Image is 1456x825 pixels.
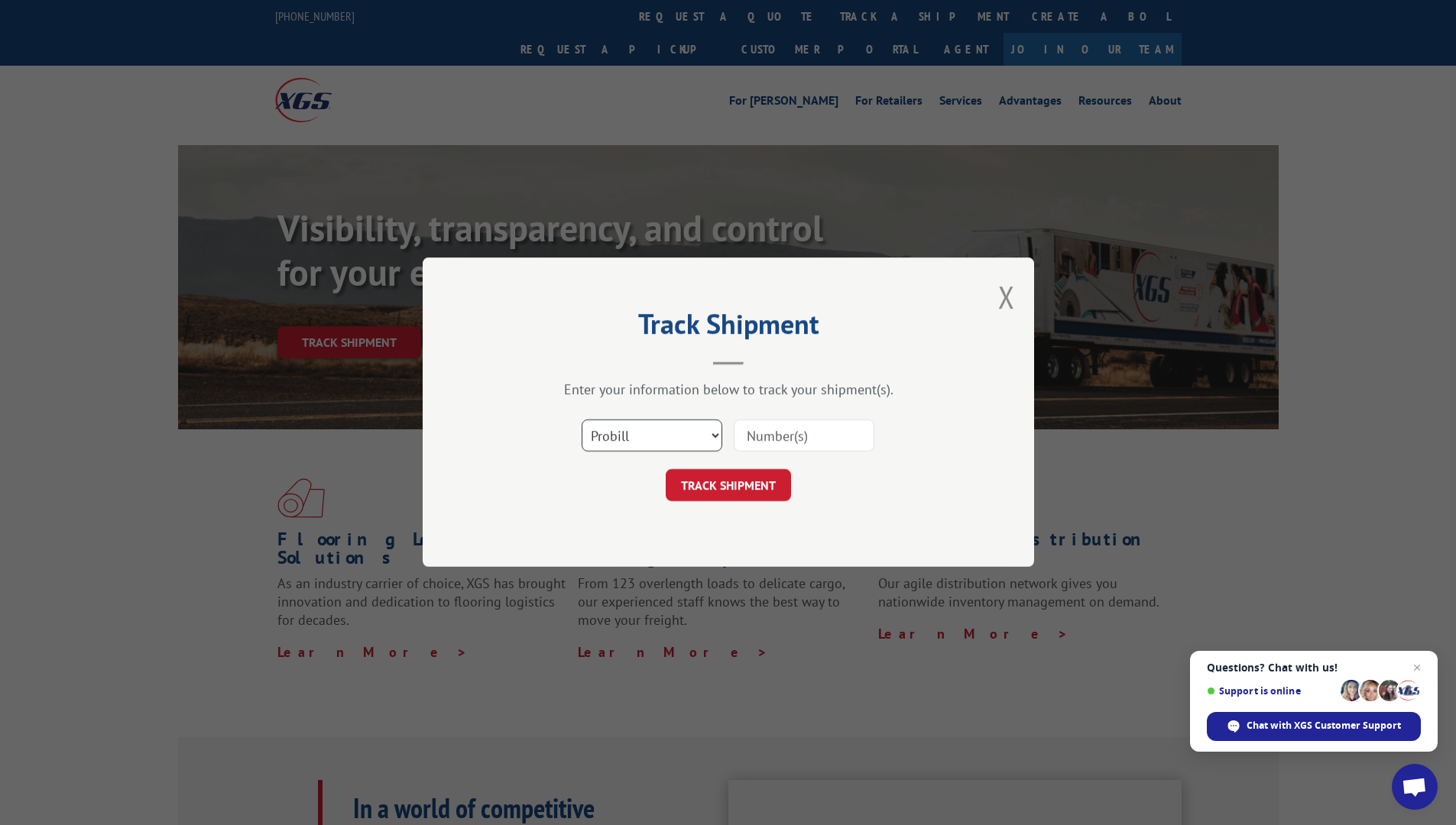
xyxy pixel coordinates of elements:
[1207,712,1421,741] div: Chat with XGS Customer Support
[1247,719,1401,733] span: Chat with XGS Customer Support
[1207,685,1335,697] span: Support is online
[998,277,1015,317] button: Close modal
[1408,658,1426,677] span: Close chat
[499,313,958,342] h2: Track Shipment
[1392,764,1438,810] div: Open chat
[666,470,791,502] button: TRACK SHIPMENT
[734,420,874,452] input: Number(s)
[1207,662,1421,674] span: Questions? Chat with us!
[499,381,958,399] div: Enter your information below to track your shipment(s).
